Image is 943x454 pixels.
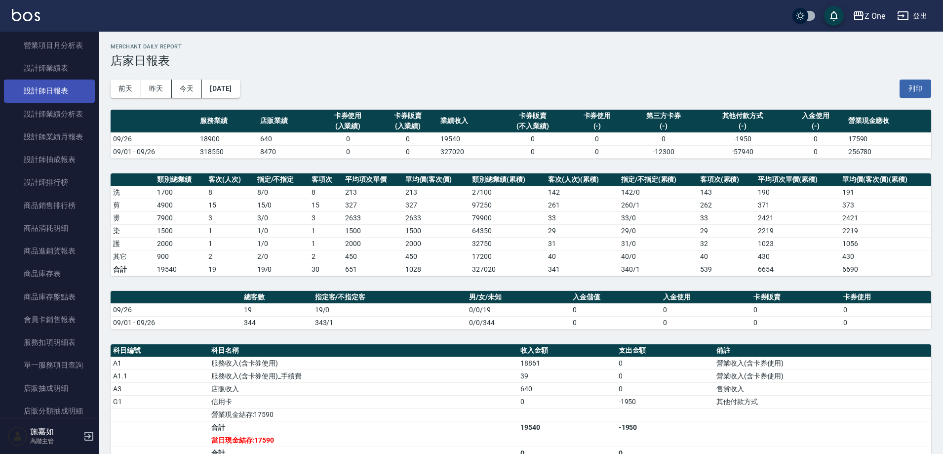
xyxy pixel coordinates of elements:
img: Logo [12,9,40,21]
td: 0 [498,132,567,145]
table: a dense table [111,173,931,276]
h3: 店家日報表 [111,54,931,68]
td: 40 [546,250,619,263]
td: A1.1 [111,370,209,382]
td: 143 [698,186,755,199]
th: 單均價(客次價)(累積) [840,173,931,186]
td: 327 [343,199,403,211]
td: 0 [841,316,931,329]
td: 0 [318,132,378,145]
a: 設計師排行榜 [4,171,95,194]
td: 341 [546,263,619,276]
td: 640 [258,132,318,145]
td: 40 [698,250,755,263]
td: 0 [751,303,841,316]
th: 入金儲值 [570,291,661,304]
td: 19540 [155,263,206,276]
td: 6654 [755,263,840,276]
th: 卡券販賣 [751,291,841,304]
div: 其他付款方式 [703,111,783,121]
td: 97250 [470,199,545,211]
td: 32 [698,237,755,250]
td: 450 [343,250,403,263]
a: 服務扣項明細表 [4,331,95,354]
td: 2633 [403,211,470,224]
button: 今天 [172,80,202,98]
td: 8470 [258,145,318,158]
td: 33 / 0 [619,211,698,224]
a: 會員卡銷售報表 [4,308,95,331]
td: 2219 [755,224,840,237]
th: 類別總業績 [155,173,206,186]
td: 0 [751,316,841,329]
td: 0 [661,316,751,329]
th: 店販業績 [258,110,318,133]
td: 營業現金結存:17590 [209,408,518,421]
td: 1500 [343,224,403,237]
a: 設計師日報表 [4,80,95,102]
th: 指定/不指定(累積) [619,173,698,186]
th: 男/女/未知 [467,291,570,304]
td: 539 [698,263,755,276]
div: 入金使用 [788,111,843,121]
td: 327020 [438,145,498,158]
th: 客次(人次) [206,173,255,186]
th: 支出金額 [616,344,714,357]
td: 2421 [755,211,840,224]
button: 列印 [900,80,931,98]
th: 單均價(客次價) [403,173,470,186]
a: 店販抽成明細 [4,377,95,400]
td: 1 / 0 [255,224,310,237]
td: 15 / 0 [255,199,310,211]
td: 213 [343,186,403,199]
td: 30 [309,263,343,276]
td: 洗 [111,186,155,199]
td: 0/0/19 [467,303,570,316]
td: -1950 [700,132,786,145]
table: a dense table [111,110,931,159]
td: 262 [698,199,755,211]
td: 190 [755,186,840,199]
th: 總客數 [241,291,313,304]
td: 6690 [840,263,931,276]
td: 2 [206,250,255,263]
td: 09/01 - 09/26 [111,316,241,329]
td: 09/26 [111,303,241,316]
td: 19/0 [255,263,310,276]
h2: Merchant Daily Report [111,43,931,50]
td: 33 [546,211,619,224]
p: 高階主管 [30,437,80,446]
td: 651 [343,263,403,276]
th: 平均項次單價 [343,173,403,186]
td: 27100 [470,186,545,199]
td: 2000 [403,237,470,250]
td: 0 [570,316,661,329]
div: 卡券販賣 [501,111,565,121]
td: 39 [518,370,616,382]
td: 0 [616,370,714,382]
a: 營業項目月分析表 [4,34,95,57]
td: 0 [567,132,628,145]
td: 19 [241,303,313,316]
td: 0 [627,132,700,145]
td: -12300 [627,145,700,158]
div: 卡券使用 [320,111,376,121]
td: 2 / 0 [255,250,310,263]
th: 客項次 [309,173,343,186]
td: -1950 [616,421,714,434]
th: 平均項次單價(累積) [755,173,840,186]
th: 備註 [714,344,931,357]
td: 其他付款方式 [714,395,931,408]
h5: 施嘉如 [30,427,80,437]
td: 1 [309,237,343,250]
td: 19540 [438,132,498,145]
td: 當日現金結存:17590 [209,434,518,447]
td: 15 [309,199,343,211]
td: 合計 [111,263,155,276]
td: 0 [841,303,931,316]
th: 科目編號 [111,344,209,357]
td: 64350 [470,224,545,237]
td: 344 [241,316,313,329]
td: 213 [403,186,470,199]
td: 142 [546,186,619,199]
